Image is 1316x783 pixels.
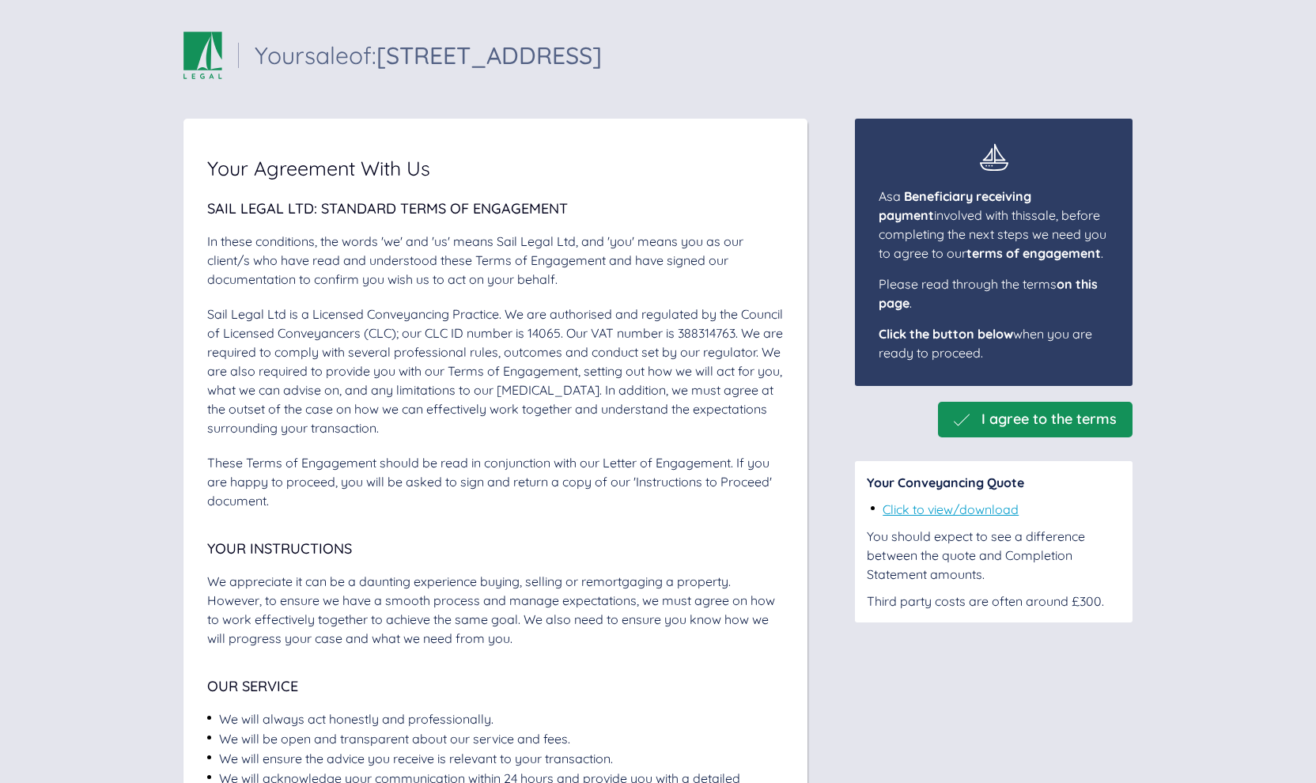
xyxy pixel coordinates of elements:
div: Your sale of: [255,43,602,67]
span: Beneficiary receiving payment [879,188,1031,223]
div: We will ensure the advice you receive is relevant to your transaction. [219,749,613,768]
div: You should expect to see a difference between the quote and Completion Statement amounts. [867,527,1121,584]
div: We appreciate it can be a daunting experience buying, selling or remortgaging a property. However... [207,572,784,648]
span: terms of engagement [966,245,1101,261]
span: Click the button below [879,326,1013,342]
span: Your Conveyancing Quote [867,475,1024,490]
div: We will be open and transparent about our service and fees. [219,729,570,748]
span: Your Agreement With Us [207,158,430,178]
div: In these conditions, the words 'we' and 'us' means Sail Legal Ltd, and 'you' means you as our cli... [207,232,784,289]
span: Please read through the terms . [879,276,1098,311]
div: We will always act honestly and professionally. [219,709,493,728]
span: Sail Legal Ltd: Standard Terms of Engagement [207,199,568,217]
div: These Terms of Engagement should be read in conjunction with our Letter of Engagement. If you are... [207,453,784,510]
span: Your Instructions [207,539,352,558]
span: when you are ready to proceed. [879,326,1092,361]
span: [STREET_ADDRESS] [376,40,602,70]
div: Third party costs are often around £300. [867,592,1121,611]
span: As a involved with this sale , before completing the next steps we need you to agree to our . [879,188,1106,261]
div: Sail Legal Ltd is a Licensed Conveyancing Practice. We are authorised and regulated by the Counci... [207,304,784,437]
a: Click to view/download [883,501,1019,517]
span: I agree to the terms [981,411,1117,428]
span: Our Service [207,677,298,695]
